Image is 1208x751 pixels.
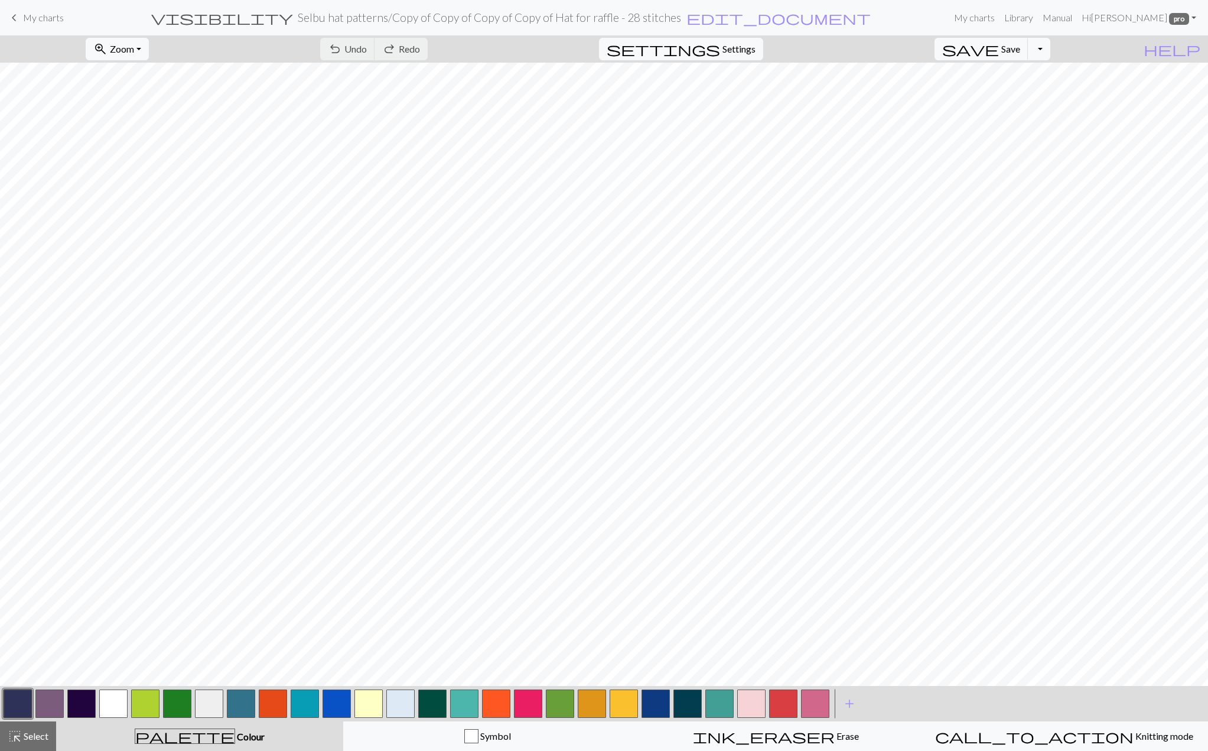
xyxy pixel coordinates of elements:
a: Library [999,6,1038,30]
button: Colour [56,721,343,751]
button: Knitting mode [920,721,1208,751]
span: keyboard_arrow_left [7,9,21,26]
i: Settings [607,42,720,56]
span: add [842,695,857,712]
button: Erase [631,721,920,751]
button: Save [935,38,1028,60]
button: Symbol [343,721,631,751]
span: Knitting mode [1134,730,1193,742]
span: visibility [151,9,293,26]
span: edit_document [686,9,871,26]
a: My charts [7,8,64,28]
span: ink_eraser [693,728,835,745]
span: pro [1169,13,1189,25]
span: Symbol [478,730,511,742]
span: Colour [235,731,265,742]
span: call_to_action [935,728,1134,745]
span: Zoom [110,43,134,54]
span: palette [135,728,235,745]
button: SettingsSettings [599,38,763,60]
span: Erase [835,730,859,742]
span: save [942,41,999,57]
a: My charts [949,6,999,30]
span: My charts [23,12,64,23]
span: Select [22,730,48,742]
span: Save [1001,43,1020,54]
span: highlight_alt [8,728,22,745]
h2: Selbu hat patterns / Copy of Copy of Copy of Copy of Hat for raffle - 28 stitches [298,11,681,24]
a: Hi[PERSON_NAME] pro [1077,6,1201,30]
span: help [1144,41,1200,57]
span: Settings [722,42,756,56]
button: Zoom [86,38,149,60]
span: zoom_in [93,41,108,57]
a: Manual [1038,6,1077,30]
span: settings [607,41,720,57]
